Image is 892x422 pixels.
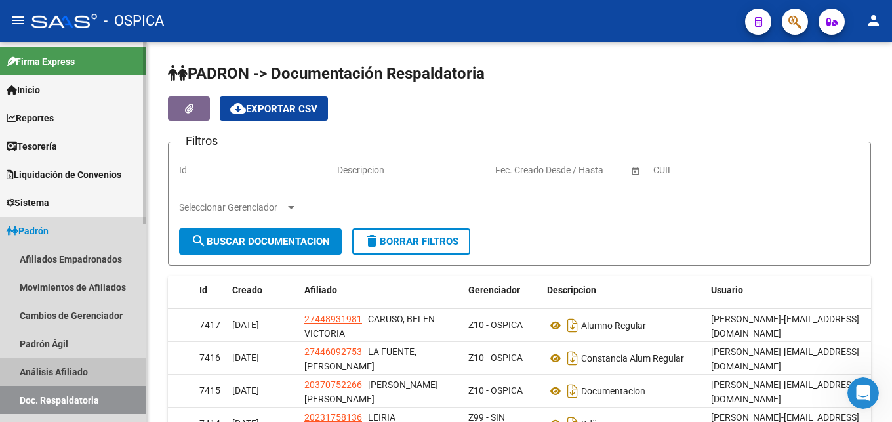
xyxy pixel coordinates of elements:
span: Padrón [7,224,49,238]
span: Buscar Documentacion [191,236,330,247]
span: 7415 [199,385,220,396]
span: [EMAIL_ADDRESS][DOMAIN_NAME] [711,347,859,372]
datatable-header-cell: Descripcion [542,276,706,305]
span: Descripcion [547,285,596,295]
i: Descargar documento [564,315,581,336]
span: [PERSON_NAME] [711,347,781,357]
span: [DATE] [232,385,259,396]
i: Descargar documento [564,381,581,402]
span: Liquidación de Convenios [7,167,121,182]
input: Fecha inicio [495,165,543,176]
span: Tesorería [7,139,57,154]
mat-icon: person [866,12,882,28]
datatable-header-cell: Creado [227,276,299,305]
span: [PERSON_NAME] [711,314,781,324]
span: [EMAIL_ADDRESS][DOMAIN_NAME] [711,379,859,405]
span: [PERSON_NAME] [711,379,781,390]
span: Seleccionar Gerenciador [179,202,285,213]
mat-icon: menu [10,12,26,28]
span: Constancia Alum Regular [581,353,684,364]
span: Documentacion [581,386,645,396]
span: 27446092753 [304,347,362,357]
span: CARUSO, BELEN VICTORIA [304,314,435,339]
span: Borrar Filtros [364,236,458,247]
button: Buscar Documentacion [179,228,342,255]
input: Fecha fin [554,165,618,176]
span: 20370752266 [304,379,362,390]
span: PADRON -> Documentación Respaldatoria [168,64,485,83]
span: 7416 [199,352,220,363]
span: Gerenciador [468,285,520,295]
span: Z10 - OSPICA [468,352,523,363]
span: Z10 - OSPICA [468,385,523,396]
span: 7417 [199,320,220,330]
mat-icon: search [191,233,207,249]
span: Usuario [711,285,743,295]
span: Z10 - OSPICA [468,320,523,330]
span: Alumno Regular [581,320,646,331]
button: Exportar CSV [220,96,328,121]
mat-icon: cloud_download [230,100,246,116]
h3: Filtros [179,132,224,150]
span: - OSPICA [104,7,164,35]
span: Id [199,285,207,295]
datatable-header-cell: Id [194,276,227,305]
span: Afiliado [304,285,337,295]
button: Open calendar [628,163,642,177]
span: [DATE] [232,320,259,330]
datatable-header-cell: Afiliado [299,276,463,305]
span: Creado [232,285,262,295]
span: Sistema [7,196,49,210]
span: Reportes [7,111,54,125]
span: Inicio [7,83,40,97]
i: Descargar documento [564,348,581,369]
span: [DATE] [232,352,259,363]
mat-icon: delete [364,233,380,249]
datatable-header-cell: Gerenciador [463,276,542,305]
span: [EMAIL_ADDRESS][DOMAIN_NAME] [711,314,859,339]
button: Borrar Filtros [352,228,470,255]
span: Exportar CSV [230,103,317,115]
span: 27448931981 [304,314,362,324]
span: Firma Express [7,54,75,69]
span: [PERSON_NAME] [PERSON_NAME] [304,379,438,405]
iframe: Intercom live chat [847,377,879,409]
